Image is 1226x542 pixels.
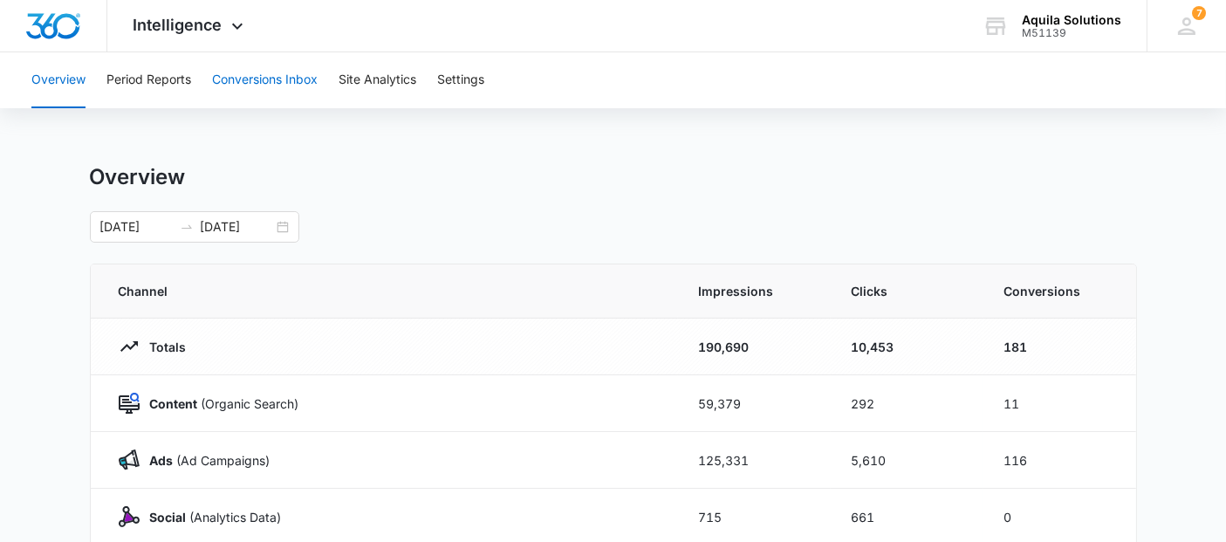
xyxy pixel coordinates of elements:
[119,506,140,527] img: Social
[140,338,187,356] p: Totals
[201,217,273,237] input: End date
[150,510,187,525] strong: Social
[212,52,318,108] button: Conversions Inbox
[150,453,174,468] strong: Ads
[339,52,416,108] button: Site Analytics
[134,16,223,34] span: Intelligence
[140,508,282,526] p: (Analytics Data)
[437,52,484,108] button: Settings
[119,449,140,470] img: Ads
[1022,27,1121,39] div: account id
[1192,6,1206,20] div: notifications count
[180,220,194,234] span: to
[699,282,810,300] span: Impressions
[140,451,271,470] p: (Ad Campaigns)
[31,52,86,108] button: Overview
[831,432,983,489] td: 5,610
[100,217,173,237] input: Start date
[983,432,1136,489] td: 116
[119,282,657,300] span: Channel
[119,393,140,414] img: Content
[180,220,194,234] span: swap-right
[852,282,962,300] span: Clicks
[678,375,831,432] td: 59,379
[90,164,186,190] h1: Overview
[678,432,831,489] td: 125,331
[140,394,299,413] p: (Organic Search)
[1004,282,1108,300] span: Conversions
[831,319,983,375] td: 10,453
[1022,13,1121,27] div: account name
[1192,6,1206,20] span: 7
[106,52,191,108] button: Period Reports
[983,375,1136,432] td: 11
[150,396,198,411] strong: Content
[983,319,1136,375] td: 181
[678,319,831,375] td: 190,690
[831,375,983,432] td: 292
